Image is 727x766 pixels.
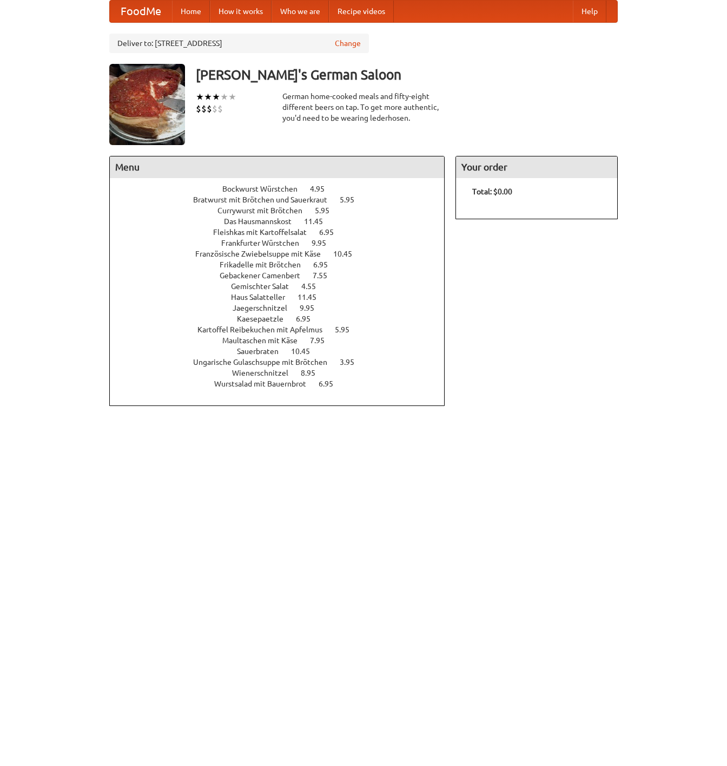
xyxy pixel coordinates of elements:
span: Frikadelle mit Brötchen [220,260,312,269]
a: Gemischter Salat 4.55 [231,282,336,291]
a: Kartoffel Reibekuchen mit Apfelmus 5.95 [197,325,369,334]
a: How it works [210,1,272,22]
li: $ [217,103,223,115]
div: German home-cooked meals and fifty-eight different beers on tap. To get more authentic, you'd nee... [282,91,445,123]
h3: [PERSON_NAME]'s German Saloon [196,64,618,86]
span: 4.55 [301,282,327,291]
a: Maultaschen mit Käse 7.95 [222,336,345,345]
li: $ [212,103,217,115]
li: ★ [228,91,236,103]
a: Haus Salatteller 11.45 [231,293,336,302]
span: Bockwurst Würstchen [222,185,308,193]
span: 6.95 [313,260,339,269]
a: Currywurst mit Brötchen 5.95 [217,206,349,215]
a: Kaesepaetzle 6.95 [237,315,331,323]
span: Jaegerschnitzel [233,304,298,312]
span: Wurstsalad mit Bauernbrot [214,379,317,388]
a: Jaegerschnitzel 9.95 [233,304,334,312]
span: 5.95 [340,195,365,204]
a: Change [335,38,361,49]
span: 4.95 [310,185,335,193]
li: $ [207,103,212,115]
a: Bockwurst Würstchen 4.95 [222,185,345,193]
a: Gebackener Camenbert 7.55 [220,271,347,280]
li: $ [196,103,201,115]
b: Total: $0.00 [472,187,512,196]
li: ★ [204,91,212,103]
span: Sauerbraten [237,347,289,356]
a: Home [172,1,210,22]
a: Bratwurst mit Brötchen und Sauerkraut 5.95 [193,195,374,204]
span: 6.95 [319,379,344,388]
li: ★ [212,91,220,103]
a: Who we are [272,1,329,22]
a: Französische Zwiebelsuppe mit Käse 10.45 [195,250,372,258]
a: Frikadelle mit Brötchen 6.95 [220,260,348,269]
span: 3.95 [340,358,365,366]
span: Currywurst mit Brötchen [217,206,313,215]
span: 6.95 [296,315,321,323]
a: Sauerbraten 10.45 [237,347,330,356]
a: Fleishkas mit Kartoffelsalat 6.95 [213,228,354,237]
span: 11.45 [304,217,334,226]
li: ★ [196,91,204,103]
span: Französische Zwiebelsuppe mit Käse [195,250,332,258]
a: Frankfurter Würstchen 9.95 [221,239,346,247]
img: angular.jpg [109,64,185,145]
a: Ungarische Gulaschsuppe mit Brötchen 3.95 [193,358,374,366]
span: Maultaschen mit Käse [222,336,308,345]
span: 9.95 [300,304,325,312]
div: Deliver to: [STREET_ADDRESS] [109,34,369,53]
span: 10.45 [291,347,321,356]
span: 8.95 [301,369,326,377]
span: 9.95 [312,239,337,247]
span: Ungarische Gulaschsuppe mit Brötchen [193,358,338,366]
span: 6.95 [319,228,345,237]
h4: Your order [456,156,617,178]
span: Haus Salatteller [231,293,296,302]
span: 5.95 [335,325,360,334]
span: Wienerschnitzel [232,369,299,377]
span: 7.95 [310,336,335,345]
a: FoodMe [110,1,172,22]
span: 7.55 [313,271,338,280]
span: Das Hausmannskost [224,217,302,226]
span: Gebackener Camenbert [220,271,311,280]
a: Wurstsalad mit Bauernbrot 6.95 [214,379,353,388]
li: $ [201,103,207,115]
a: Das Hausmannskost 11.45 [224,217,343,226]
span: 5.95 [315,206,340,215]
a: Recipe videos [329,1,394,22]
span: 11.45 [298,293,327,302]
span: Kartoffel Reibekuchen mit Apfelmus [197,325,333,334]
span: Gemischter Salat [231,282,300,291]
span: Bratwurst mit Brötchen und Sauerkraut [193,195,338,204]
a: Help [573,1,606,22]
span: 10.45 [333,250,363,258]
span: Kaesepaetzle [237,315,294,323]
a: Wienerschnitzel 8.95 [232,369,335,377]
span: Frankfurter Würstchen [221,239,310,247]
li: ★ [220,91,228,103]
h4: Menu [110,156,444,178]
span: Fleishkas mit Kartoffelsalat [213,228,318,237]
